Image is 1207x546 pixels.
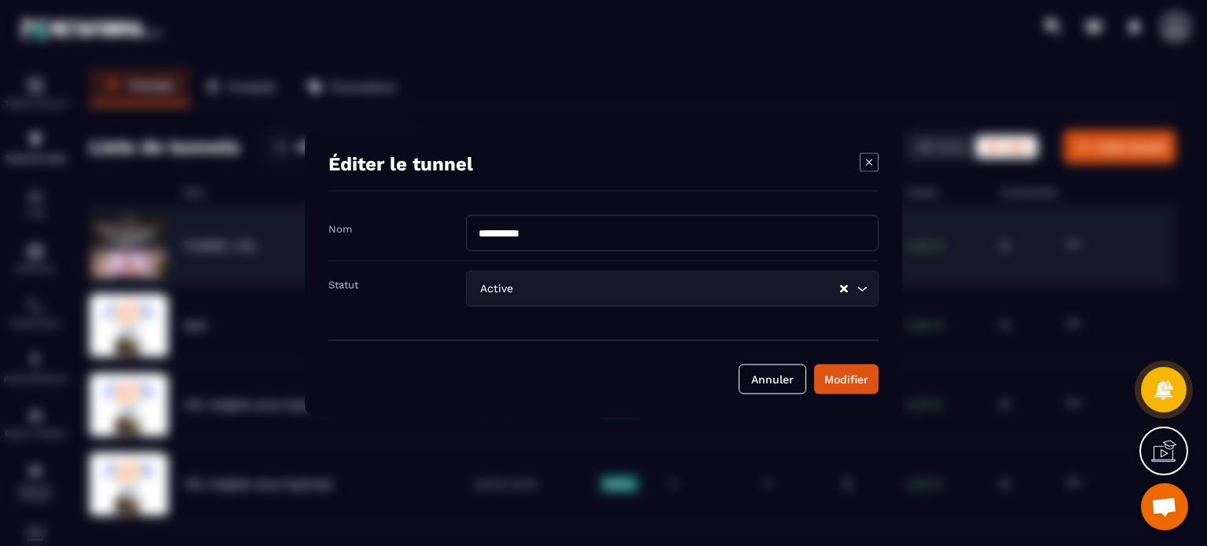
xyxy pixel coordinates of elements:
div: Search for option [466,270,879,306]
label: Statut [328,278,358,290]
button: Clear Selected [840,283,848,295]
button: Modifier [814,364,879,394]
a: Ouvrir le chat [1141,483,1188,530]
button: Annuler [739,364,806,394]
span: Active [476,280,516,297]
h4: Éditer le tunnel [328,152,473,174]
div: Modifier [824,371,868,387]
input: Search for option [516,280,838,297]
label: Nom [328,222,352,234]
